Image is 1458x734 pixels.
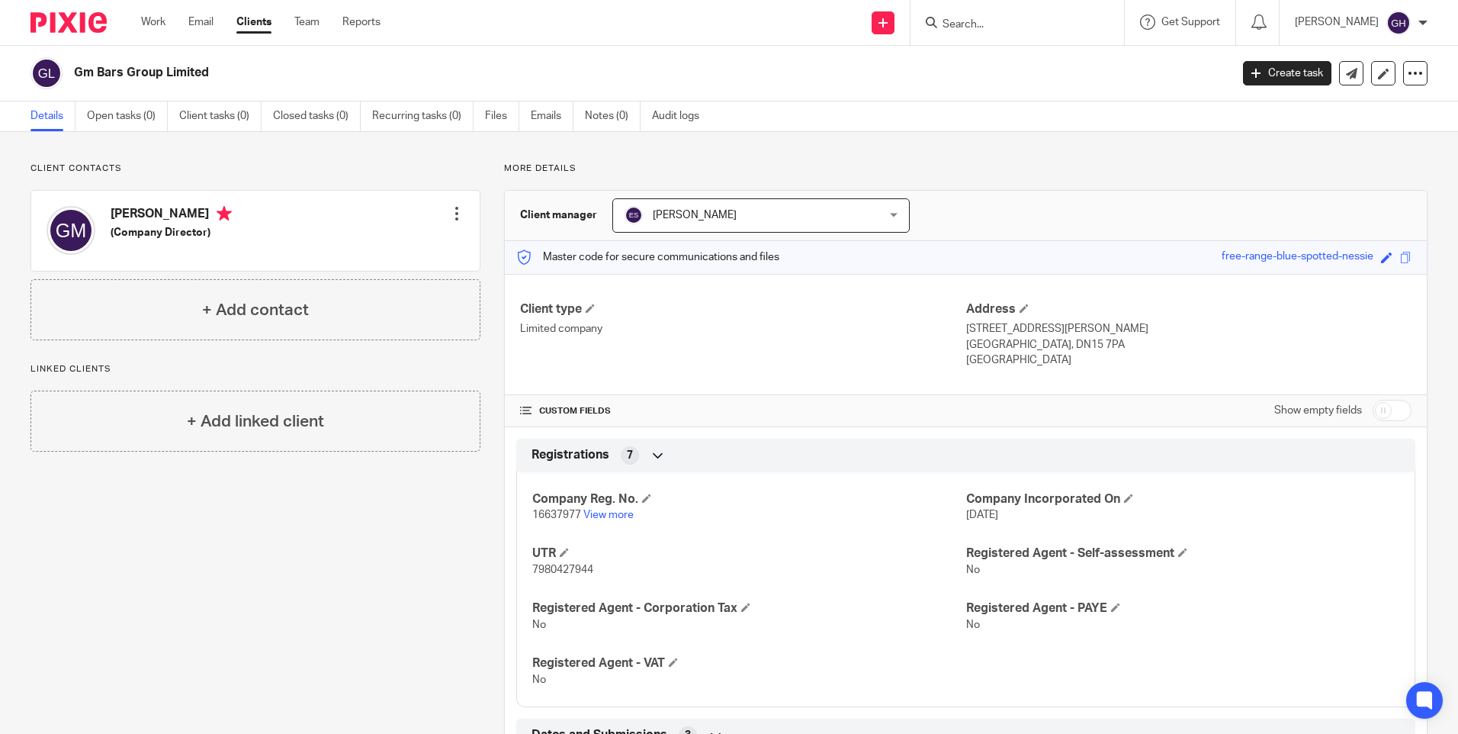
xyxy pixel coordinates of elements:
a: Reports [342,14,381,30]
img: svg%3E [47,206,95,255]
a: Clients [236,14,271,30]
a: Email [188,14,214,30]
a: Work [141,14,165,30]
span: No [966,565,980,575]
h4: Company Reg. No. [532,491,965,507]
h4: UTR [532,546,965,562]
a: Closed tasks (0) [273,101,361,131]
h4: + Add linked client [187,410,324,433]
span: 7 [627,448,633,463]
span: 16637977 [532,510,581,520]
h4: Registered Agent - VAT [532,655,965,671]
span: Registrations [531,447,609,463]
img: svg%3E [1386,11,1411,35]
a: Team [294,14,320,30]
h4: Address [966,301,1411,317]
h4: Registered Agent - PAYE [966,600,1399,616]
a: Recurring tasks (0) [372,101,474,131]
p: Limited company [520,321,965,336]
a: Create task [1243,61,1331,85]
a: Details [31,101,75,131]
span: No [532,620,546,630]
h4: Company Incorporated On [966,491,1399,507]
p: [GEOGRAPHIC_DATA], DN15 7PA [966,337,1411,353]
h4: Client type [520,301,965,317]
h3: Client manager [520,208,597,223]
span: Get Support [1161,17,1220,27]
label: Show empty fields [1274,403,1362,418]
span: 7980427944 [532,565,593,575]
a: Files [485,101,519,131]
a: Notes (0) [585,101,641,131]
img: svg%3E [625,206,643,224]
h4: Registered Agent - Self-assessment [966,546,1399,562]
h4: Registered Agent - Corporation Tax [532,600,965,616]
a: Open tasks (0) [87,101,168,131]
h5: (Company Director) [111,225,232,240]
p: Client contacts [31,163,480,175]
img: svg%3E [31,57,63,89]
a: Client tasks (0) [179,101,262,131]
p: Linked clients [31,363,480,375]
h4: + Add contact [202,298,309,322]
p: [PERSON_NAME] [1295,14,1379,30]
p: [STREET_ADDRESS][PERSON_NAME] [966,321,1411,336]
a: View more [583,510,634,520]
div: free-range-blue-spotted-nessie [1222,249,1373,266]
span: No [532,674,546,685]
h4: CUSTOM FIELDS [520,405,965,417]
i: Primary [217,206,232,221]
h2: Gm Bars Group Limited [74,65,991,81]
span: No [966,620,980,630]
span: [PERSON_NAME] [653,210,737,221]
a: Audit logs [652,101,711,131]
p: Master code for secure communications and files [516,249,779,265]
span: [DATE] [966,510,998,520]
h4: [PERSON_NAME] [111,206,232,225]
p: More details [504,163,1427,175]
input: Search [941,18,1078,32]
img: Pixie [31,12,107,33]
p: [GEOGRAPHIC_DATA] [966,353,1411,368]
a: Emails [531,101,573,131]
